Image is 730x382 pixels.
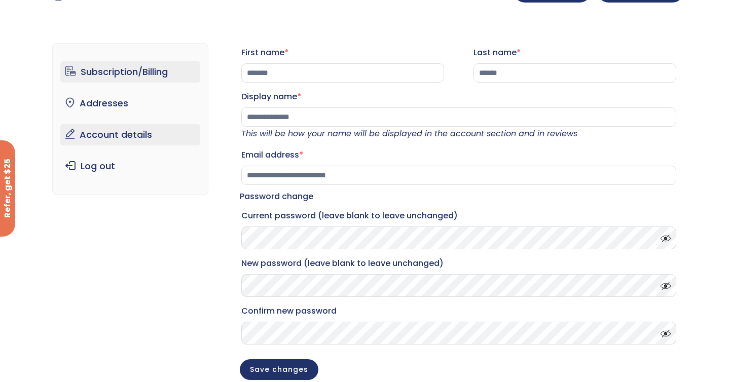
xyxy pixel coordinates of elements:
[240,189,313,204] legend: Password change
[60,61,201,83] a: Subscription/Billing
[240,359,318,380] button: Save changes
[241,45,444,61] label: First name
[241,255,676,272] label: New password (leave blank to leave unchanged)
[60,124,201,145] a: Account details
[241,89,676,105] label: Display name
[241,147,676,163] label: Email address
[60,93,201,114] a: Addresses
[241,303,676,319] label: Confirm new password
[241,208,676,224] label: Current password (leave blank to leave unchanged)
[241,128,577,139] em: This will be how your name will be displayed in the account section and in reviews
[52,43,209,195] nav: Account pages
[60,156,201,177] a: Log out
[473,45,676,61] label: Last name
